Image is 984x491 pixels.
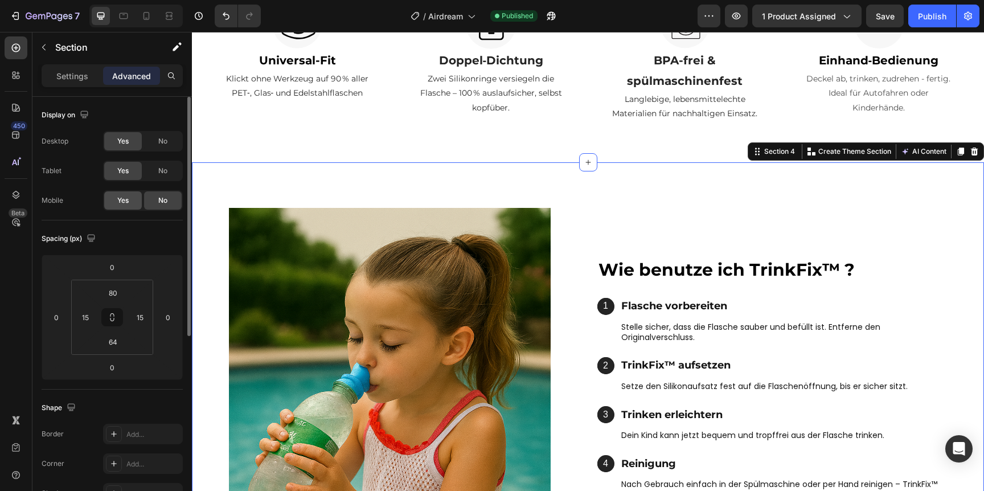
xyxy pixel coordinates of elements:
p: Settings [56,70,88,82]
div: Background Image [405,423,423,440]
p: Section [55,40,149,54]
span: Published [502,11,533,21]
div: 450 [11,121,27,130]
p: Create Theme Section [626,114,699,125]
span: No [158,195,167,206]
div: Display on [42,108,91,123]
button: 7 [5,5,85,27]
p: Deckel ab, trinken, zudrehen - fertig. Ideal für Autofahren oder Kinderhände. [610,40,764,83]
input: 80px [101,284,124,301]
input: 0 [159,309,177,326]
p: 3 [407,377,421,389]
p: Setze den Silikonaufsatz fest auf die Flaschenöffnung, bis er sicher sitzt. [429,349,716,359]
button: AI Content [707,113,757,126]
h2: TrinkFix™ aufsetzen [428,326,540,341]
div: Tablet [42,166,61,176]
div: Background Image [405,325,423,342]
h2: Flasche vorbereiten [428,267,536,282]
div: Spacing (px) [42,231,98,247]
span: / [423,10,426,22]
div: Corner [42,459,64,469]
p: Nach Gebrauch einfach in der Spülmaschine oder per Hand reinigen – TrinkFix™ ist wasserdicht und ... [429,447,756,468]
p: 7 [75,9,80,23]
input: 15px [77,309,94,326]
div: Beta [9,208,27,218]
span: No [158,136,167,146]
div: Background Image [405,374,423,391]
div: Publish [918,10,946,22]
div: Undo/Redo [215,5,261,27]
p: 4 [407,426,421,438]
div: Border [42,429,64,439]
input: 64px [101,333,124,350]
div: Desktop [42,136,68,146]
div: Shape [42,400,78,416]
span: Save [876,11,895,21]
span: Langlebige, lebensmittelechte Materialien für nachhaltigen Einsatz. [420,62,565,87]
div: Mobile [42,195,63,206]
h2: Trinken erleichtern [428,375,532,391]
span: Airdream [428,10,463,22]
strong: Einhand‑Bedienung [627,22,747,35]
p: 2 [407,328,421,340]
span: Yes [117,166,129,176]
p: 1 [407,268,421,280]
p: Wie benutze ich TrinkFix™ ? [407,223,756,253]
button: 1 product assigned [752,5,862,27]
p: Advanced [112,70,151,82]
div: Background Image [405,266,423,283]
p: Dein Kind kann jetzt bequem und tropffrei aus der Flasche trinken. [429,398,692,408]
p: Stelle sicher, dass die Flasche sauber und befüllt ist. Entferne den Originalverschluss. [429,290,756,310]
input: 0 [101,359,124,376]
input: 0 [48,309,65,326]
input: 15px [132,309,149,326]
div: Section 4 [570,114,605,125]
span: No [158,166,167,176]
span: 1 product assigned [762,10,836,22]
input: 0 [101,259,124,276]
div: Open Intercom Messenger [945,435,973,463]
button: Publish [908,5,956,27]
span: Yes [117,195,129,206]
span: Yes [117,136,129,146]
strong: BPA-frei & spülmaschinenfest [435,22,551,56]
span: Zwei Silikonringe versiegeln die Flasche – 100 % auslaufsicher, selbst kopfüber. [228,42,370,80]
iframe: Design area [192,32,984,491]
button: Save [866,5,904,27]
div: Add... [126,459,180,469]
div: Add... [126,429,180,440]
h2: Reinigung [428,424,485,440]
